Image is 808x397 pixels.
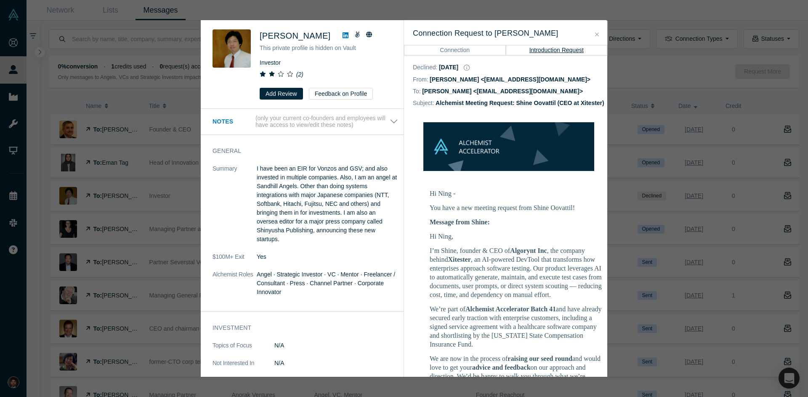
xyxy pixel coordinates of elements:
button: Notes (only your current co-founders and employees will have access to view/edit these notes) [213,115,398,129]
p: Hi Ning - [430,189,606,198]
strong: Xitester [448,256,471,263]
dd: [PERSON_NAME] <[EMAIL_ADDRESS][DOMAIN_NAME]> [430,76,590,83]
button: Introduction Request [506,45,608,55]
strong: Algorynt Inc [510,247,547,254]
i: ( 2 ) [296,71,303,78]
span: Investor [260,59,281,66]
p: I have been an EIR for Vonzos and GSV; and also invested in multiple companies. Also, I am an ang... [257,164,398,244]
dd: Alchemist Meeting Request: Shine Oovattil (CEO at Xitester) [436,100,604,106]
dd: Yes [257,252,398,261]
p: We’re part of and have already secured early traction with enterprise customers, including a sign... [430,305,606,349]
b: Message from Shine: [430,218,490,226]
dt: From: [413,75,428,84]
dt: $100M+ Exit [213,252,257,270]
dd: [DATE] [439,64,458,71]
h3: Notes [213,117,254,126]
h3: Connection Request to [PERSON_NAME] [413,28,598,39]
dt: Not Interested In [213,359,274,376]
h3: Investment [213,323,386,332]
span: [PERSON_NAME] [260,31,330,40]
dd: N/A [274,341,398,350]
dt: Subject: [413,99,434,108]
dt: To: [413,87,421,96]
strong: raising our seed round [508,355,572,362]
img: Ning Sung's Profile Image [213,29,251,68]
p: This private profile is hidden on Vault [260,44,392,53]
dd: Angel · Strategic Investor · VC · Mentor · Freelancer / Consultant · Press · Channel Partner · Co... [257,270,398,297]
p: You have a new meeting request from Shine Oovattil! [430,203,606,212]
button: Add Review [260,88,303,100]
button: Feedback on Profile [309,88,373,100]
dt: Alchemist Roles [213,270,257,305]
img: banner-small-topicless.png [423,122,594,171]
button: Close [593,30,601,39]
p: Hi Ning, [430,232,606,241]
dd: N/A [274,359,398,368]
button: Connection [404,45,506,55]
p: I’m Shine, founder & CEO of , the company behind , an AI-powered DevTool that transforms how ente... [430,246,606,299]
strong: advice and feedback [472,364,531,371]
p: competitive technology, matching the market needs, strong VCs [274,376,398,394]
dd: [PERSON_NAME] <[EMAIL_ADDRESS][DOMAIN_NAME]> [422,88,583,95]
dt: Declined : [413,63,437,72]
p: (only your current co-founders and employees will have access to view/edit these notes) [255,115,390,129]
p: We are now in the process of and would love to get your on our approach and direction. We’d be ha... [430,354,606,389]
dt: Topics of Focus [213,341,274,359]
dt: Summary [213,164,257,252]
h3: General [213,147,386,155]
strong: Alchemist Accelerator Batch 41 [465,305,556,313]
